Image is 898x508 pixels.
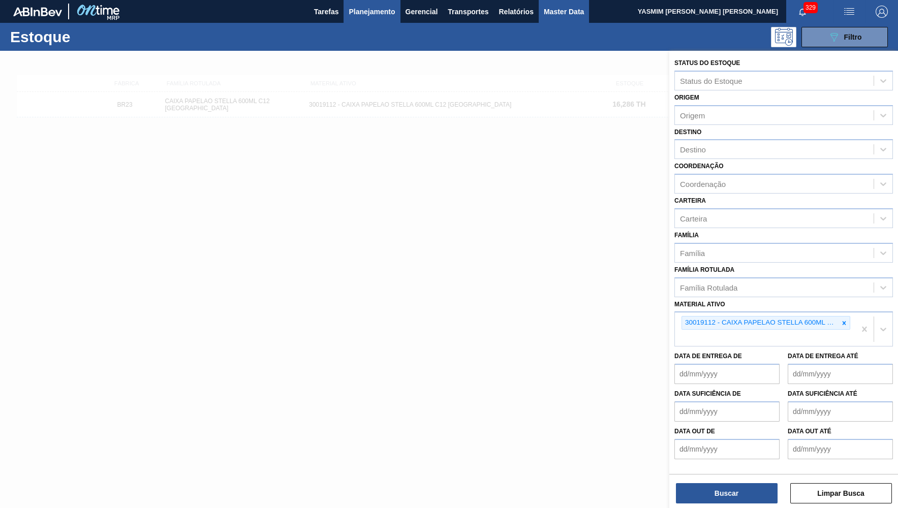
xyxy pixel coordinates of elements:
label: Coordenação [674,163,724,170]
label: Destino [674,129,701,136]
input: dd/mm/yyyy [788,364,893,384]
span: Tarefas [314,6,339,18]
label: Data de Entrega de [674,353,742,360]
input: dd/mm/yyyy [674,401,780,422]
span: Planejamento [349,6,395,18]
span: Master Data [544,6,584,18]
div: Carteira [680,214,707,223]
label: Data suficiência de [674,390,741,397]
label: Carteira [674,197,706,204]
button: Notificações [786,5,819,19]
div: Família Rotulada [680,283,737,292]
div: 30019112 - CAIXA PAPELAO STELLA 600ML C12 [GEOGRAPHIC_DATA] [682,316,839,329]
div: Coordenação [680,180,726,188]
div: Status do Estoque [680,76,742,85]
img: userActions [843,6,855,18]
div: Origem [680,111,705,119]
input: dd/mm/yyyy [788,401,893,422]
label: Data de Entrega até [788,353,858,360]
div: Destino [680,145,706,154]
label: Origem [674,94,699,101]
div: Pogramando: nenhum usuário selecionado [771,27,796,47]
span: Gerencial [406,6,438,18]
label: Material ativo [674,301,725,308]
span: Relatórios [499,6,533,18]
img: TNhmsLtSVTkK8tSr43FrP2fwEKptu5GPRR3wAAAABJRU5ErkJggg== [13,7,62,16]
label: Família [674,232,699,239]
input: dd/mm/yyyy [674,364,780,384]
input: dd/mm/yyyy [674,439,780,459]
span: 329 [803,2,818,13]
label: Família Rotulada [674,266,734,273]
div: Família [680,248,705,257]
span: Transportes [448,6,488,18]
button: Filtro [801,27,888,47]
label: Data out até [788,428,831,435]
label: Status do Estoque [674,59,740,67]
label: Data suficiência até [788,390,857,397]
label: Data out de [674,428,715,435]
input: dd/mm/yyyy [788,439,893,459]
h1: Estoque [10,31,160,43]
span: Filtro [844,33,862,41]
img: Logout [876,6,888,18]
